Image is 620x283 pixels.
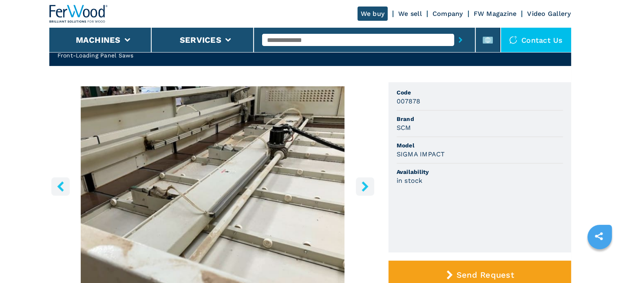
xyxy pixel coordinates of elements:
img: Contact us [509,36,517,44]
div: Contact us [501,28,571,52]
h3: in stock [397,176,423,185]
h3: 007878 [397,97,421,106]
a: sharethis [589,226,609,246]
span: Code [397,88,563,97]
h3: SIGMA IMPACT [397,149,445,159]
button: left-button [51,177,70,195]
img: Ferwood [49,5,108,23]
a: Company [432,10,463,18]
iframe: Chat [585,246,614,277]
a: Video Gallery [527,10,571,18]
h2: Front-Loading Panel Saws [57,51,171,59]
button: Services [180,35,221,45]
button: right-button [356,177,374,195]
button: submit-button [454,31,467,49]
button: Machines [76,35,121,45]
span: Brand [397,115,563,123]
a: We buy [357,7,388,21]
a: We sell [398,10,422,18]
a: FW Magazine [474,10,517,18]
span: Model [397,141,563,149]
span: Send Request [457,270,514,280]
h3: SCM [397,123,411,132]
span: Availability [397,168,563,176]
